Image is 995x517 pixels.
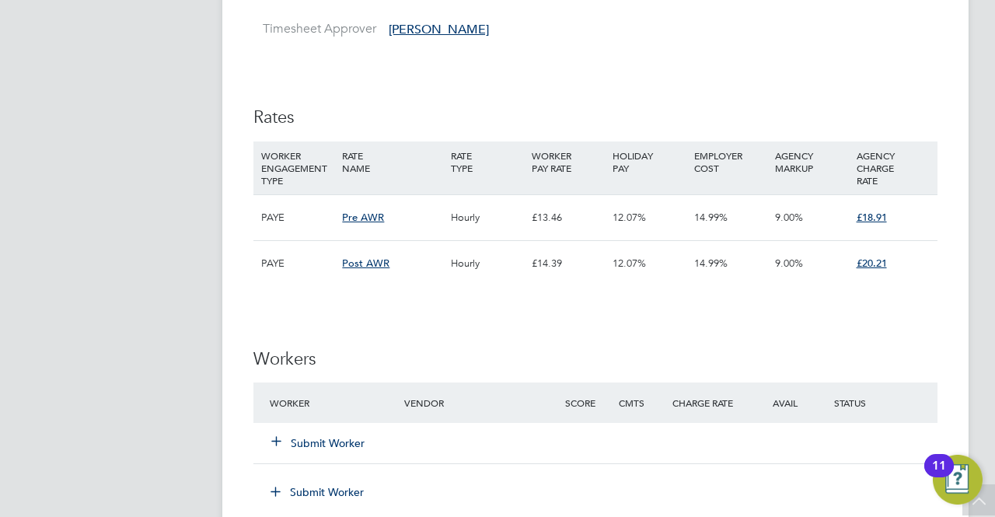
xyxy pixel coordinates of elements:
h3: Workers [253,348,937,371]
label: Timesheet Approver [253,21,376,37]
span: 14.99% [694,211,728,224]
div: Avail [749,389,830,417]
div: WORKER PAY RATE [528,141,609,182]
div: Hourly [447,241,528,286]
div: AGENCY CHARGE RATE [853,141,934,194]
button: Open Resource Center, 11 new notifications [933,455,983,505]
div: RATE NAME [338,141,446,182]
div: EMPLOYER COST [690,141,771,182]
div: PAYE [257,241,338,286]
div: Hourly [447,195,528,240]
div: PAYE [257,195,338,240]
div: Charge Rate [669,389,749,417]
span: £20.21 [857,257,887,270]
div: Score [561,389,615,417]
div: £13.46 [528,195,609,240]
div: AGENCY MARKUP [771,141,852,182]
span: £18.91 [857,211,887,224]
span: 14.99% [694,257,728,270]
span: 12.07% [613,211,646,224]
button: Submit Worker [272,435,365,451]
span: 9.00% [775,211,803,224]
span: 9.00% [775,257,803,270]
div: 11 [932,466,946,486]
button: Submit Worker [260,480,376,505]
div: Status [830,389,937,417]
span: [PERSON_NAME] [389,22,489,37]
div: HOLIDAY PAY [609,141,690,182]
h3: Rates [253,107,937,129]
div: Worker [266,389,400,417]
span: Pre AWR [342,211,384,224]
div: WORKER ENGAGEMENT TYPE [257,141,338,194]
div: £14.39 [528,241,609,286]
div: Cmts [615,389,669,417]
span: 12.07% [613,257,646,270]
div: Vendor [400,389,561,417]
span: Post AWR [342,257,389,270]
div: RATE TYPE [447,141,528,182]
